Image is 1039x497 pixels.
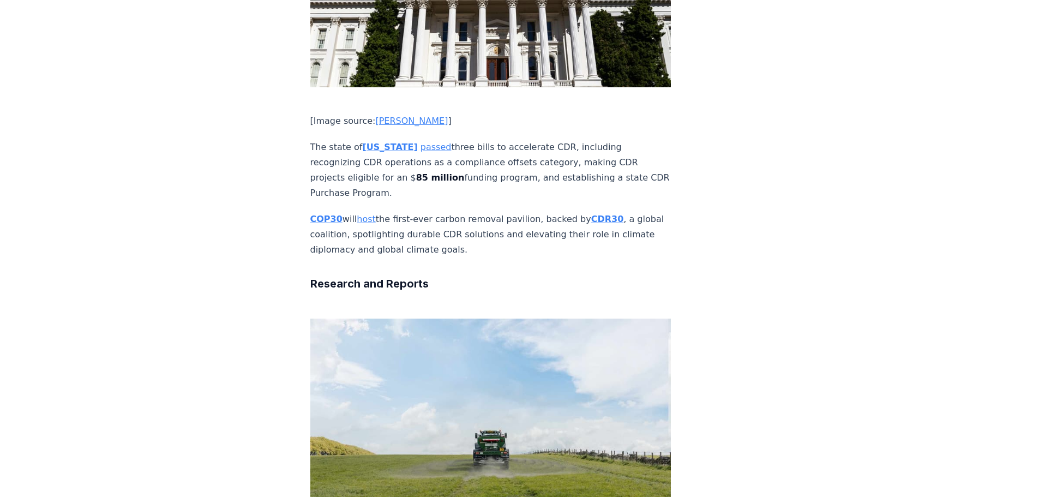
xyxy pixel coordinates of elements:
a: [PERSON_NAME] [375,116,448,126]
p: The state of three bills to accelerate CDR, including recognizing CDR operations as a compliance ... [310,140,671,201]
p: [Image source: ] [310,113,671,129]
strong: Research and Reports [310,277,429,290]
a: host [357,214,376,224]
p: will the first-ever carbon removal pavilion, backed by , a global coalition, spotlighting durable... [310,212,671,258]
a: [US_STATE] [362,142,417,152]
strong: 85 million [416,172,465,183]
a: CDR30 [591,214,624,224]
a: passed [421,142,452,152]
a: COP30 [310,214,343,224]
